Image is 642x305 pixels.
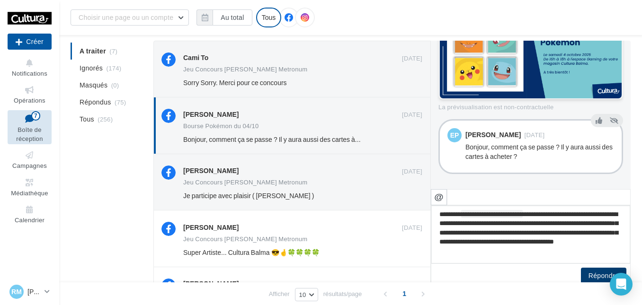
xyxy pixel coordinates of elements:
[397,286,412,301] span: 1
[80,97,111,107] span: Répondus
[581,268,626,284] button: Répondre
[183,66,307,72] div: Jeu Concours [PERSON_NAME] Metronum
[213,9,252,26] button: Au total
[183,279,239,288] div: [PERSON_NAME]
[465,131,521,138] div: [PERSON_NAME]
[79,13,173,21] span: Choisir une page ou un compte
[295,288,318,301] button: 10
[610,273,633,296] div: Open Intercom Messenger
[80,63,103,73] span: Ignorés
[111,81,119,89] span: (0)
[8,202,52,226] a: Calendrier
[183,78,287,87] span: Sorry Sorry. Merci pour ce concours
[450,131,459,140] span: EP
[183,248,320,256] span: Super Artiste... Cultura Balma 😎🤞🍀🍀🍀🍀
[8,56,52,79] button: Notifications
[31,111,40,121] div: 7
[434,192,444,201] i: @
[183,135,383,143] span: Bonjour, comment ça se passe ? Il y aura aussi des cartes à acheter ?
[524,132,544,138] span: [DATE]
[438,99,623,112] div: La prévisualisation est non-contractuelle
[98,115,113,123] span: (256)
[8,110,52,145] a: Boîte de réception7
[183,166,239,175] div: [PERSON_NAME]
[402,167,422,176] span: [DATE]
[12,70,47,77] span: Notifications
[402,111,422,119] span: [DATE]
[183,223,239,232] div: [PERSON_NAME]
[402,280,422,289] span: [DATE]
[183,179,307,185] div: Jeu Concours [PERSON_NAME] Metronum
[8,283,52,301] a: Rm [PERSON_NAME]
[15,216,45,224] span: Calendrier
[402,54,422,63] span: [DATE]
[27,287,41,296] p: [PERSON_NAME]
[183,123,259,129] div: Bourse Pokémon du 04/10
[115,98,126,106] span: (75)
[299,291,306,298] span: 10
[8,148,52,171] a: Campagnes
[14,96,45,104] span: Opérations
[183,236,307,242] div: Jeu Concours [PERSON_NAME] Metronum
[196,9,252,26] button: Au total
[11,189,48,197] span: Médiathèque
[80,114,94,124] span: Tous
[16,126,43,142] span: Boîte de réception
[431,189,447,205] button: @
[8,83,52,106] a: Opérations
[80,80,107,90] span: Masqués
[465,142,614,161] div: Bonjour, comment ça se passe ? Il y aura aussi des cartes à acheter ?
[8,34,52,50] div: Nouvelle campagne
[402,224,422,232] span: [DATE]
[183,192,314,200] span: Je participe avec plaisir ( [PERSON_NAME] )
[183,110,239,119] div: [PERSON_NAME]
[8,175,52,199] a: Médiathèque
[8,34,52,50] button: Créer
[323,289,362,298] span: résultats/page
[269,289,290,298] span: Afficher
[183,53,208,62] div: Cami To
[11,287,22,296] span: Rm
[107,64,122,72] span: (174)
[71,9,189,26] button: Choisir une page ou un compte
[256,8,282,27] div: Tous
[12,162,47,169] span: Campagnes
